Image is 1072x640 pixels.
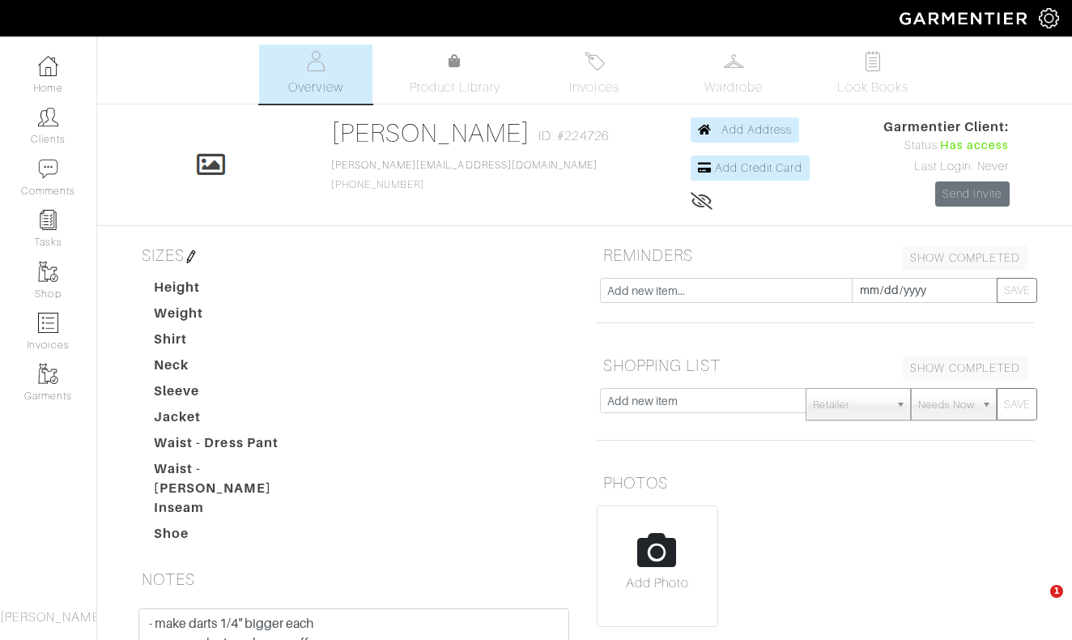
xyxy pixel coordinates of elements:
a: Send Invite [935,181,1010,207]
span: Wardrobe [704,78,763,97]
dt: Weight [142,304,326,330]
img: pen-cf24a1663064a2ec1b9c1bd2387e9de7a2fa800b781884d57f21acf72779bad2.png [185,250,198,263]
dt: Waist - Dress Pant [142,433,326,459]
h5: SIZES [135,239,572,271]
img: garmentier-logo-header-white-b43fb05a5012e4ada735d5af1a66efaba907eab6374d6393d1fbf88cb4ef424d.png [891,4,1039,32]
span: Add Address [721,123,793,136]
img: wardrobe-487a4870c1b7c33e795ec22d11cfc2ed9d08956e64fb3008fe2437562e282088.svg [724,51,744,71]
span: Needs Now [918,389,975,421]
dt: Shirt [142,330,326,356]
a: SHOW COMPLETED [903,356,1027,381]
img: garments-icon-b7da505a4dc4fd61783c78ac3ca0ef83fa9d6f193b1c9dc38574b1d14d53ca28.png [38,262,58,282]
span: [PHONE_NUMBER] [331,160,598,190]
h5: PHOTOS [597,467,1034,499]
iframe: Intercom live chat [1017,585,1056,624]
img: garments-icon-b7da505a4dc4fd61783c78ac3ca0ef83fa9d6f193b1c9dc38574b1d14d53ca28.png [38,364,58,384]
a: Add Address [691,117,800,143]
img: orders-27d20c2124de7fd6de4e0e44c1d41de31381a507db9b33961299e4e07d508b8c.svg [585,51,605,71]
dt: Jacket [142,407,326,433]
span: Invoices [569,78,619,97]
dt: Sleeve [142,382,326,407]
img: clients-icon-6bae9207a08558b7cb47a8932f037763ab4055f8c8b6bfacd5dc20c3e0201464.png [38,107,58,127]
button: SAVE [997,388,1037,420]
span: Look Books [837,78,909,97]
img: basicinfo-40fd8af6dae0f16599ec9e87c0ef1c0a1fdea2edbe929e3d69a839185d80c458.svg [306,51,326,71]
dt: Inseam [142,498,326,524]
span: ID: #224726 [538,126,609,146]
img: todo-9ac3debb85659649dc8f770b8b6100bb5dab4b48dedcbae339e5042a72dfd3cc.svg [863,51,883,71]
a: Look Books [816,45,929,104]
img: orders-icon-0abe47150d42831381b5fb84f609e132dff9fe21cb692f30cb5eec754e2cba89.png [38,313,58,333]
div: Status: [883,137,1010,155]
dt: Neck [142,356,326,382]
span: Product Library [410,78,501,97]
span: Has access [940,137,1010,155]
a: [PERSON_NAME] [331,118,531,147]
img: gear-icon-white-bd11855cb880d31180b6d7d6211b90ccbf57a29d726f0c71d8c61bd08dd39cc2.png [1039,8,1059,28]
img: comment-icon-a0a6a9ef722e966f86d9cbdc48e553b5cf19dbc54f86b18d962a5391bc8f6eb6.png [38,159,58,179]
dt: Height [142,278,326,304]
span: Overview [288,78,342,97]
input: Add new item... [600,278,853,303]
a: [PERSON_NAME][EMAIL_ADDRESS][DOMAIN_NAME] [331,160,598,171]
img: dashboard-icon-dbcd8f5a0b271acd01030246c82b418ddd0df26cd7fceb0bd07c9910d44c42f6.png [38,56,58,76]
h5: NOTES [135,563,572,595]
span: 1 [1050,585,1063,598]
dt: Waist - [PERSON_NAME] [142,459,326,498]
img: reminder-icon-8004d30b9f0a5d33ae49ab947aed9ed385cf756f9e5892f1edd6e32f2345188e.png [38,210,58,230]
button: SAVE [997,278,1037,303]
input: Add new item [600,388,806,413]
a: Add Credit Card [691,156,810,181]
a: Invoices [538,45,651,104]
span: Add Credit Card [715,161,802,174]
div: Last Login: Never [883,158,1010,176]
a: Overview [259,45,372,104]
a: Wardrobe [677,45,790,104]
span: Retailer [813,389,889,421]
h5: SHOPPING LIST [597,349,1034,382]
a: Product Library [398,52,512,97]
h5: REMINDERS [597,239,1034,271]
span: Garmentier Client: [883,117,1010,137]
a: SHOW COMPLETED [903,245,1027,271]
dt: Shoe [142,524,326,550]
